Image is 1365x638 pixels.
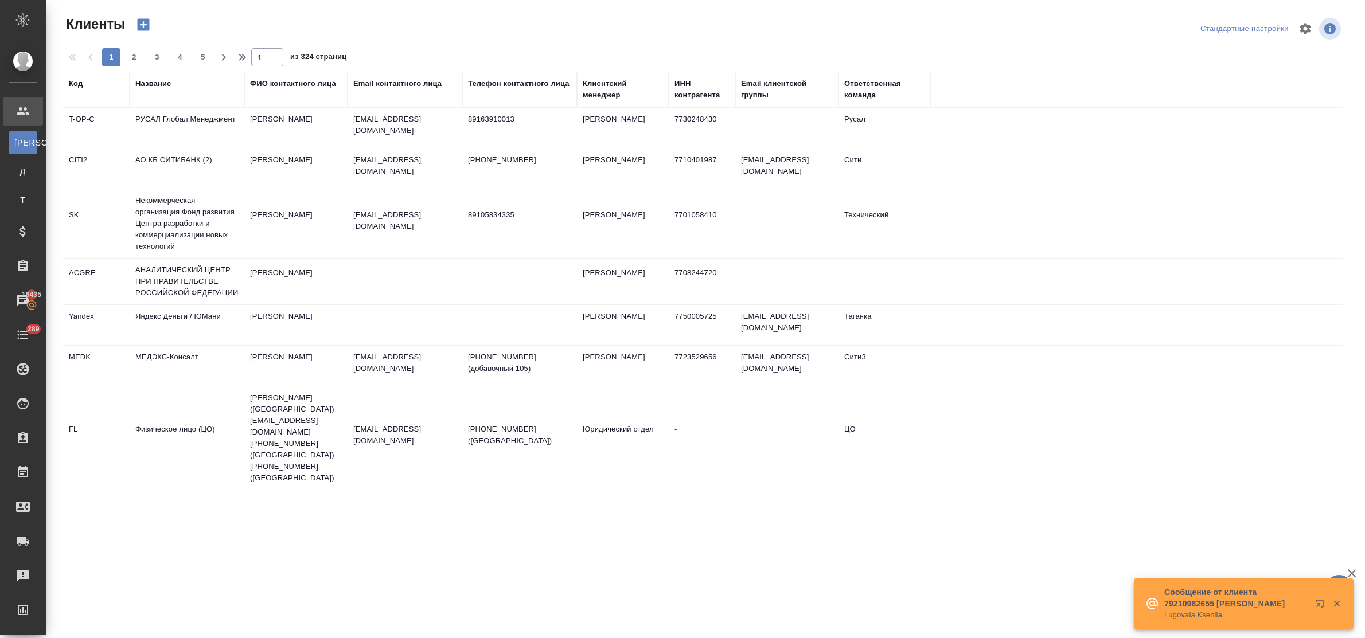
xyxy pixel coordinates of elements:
[9,131,37,154] a: [PERSON_NAME]
[838,203,930,244] td: Технический
[1292,15,1319,42] span: Настроить таблицу
[290,50,346,66] span: из 324 страниц
[130,189,244,258] td: Некоммерческая организация Фонд развития Центра разработки и коммерциализации новых технологий
[669,108,735,148] td: 7730248430
[669,418,735,458] td: -
[194,48,212,66] button: 5
[669,305,735,345] td: 7750005725
[244,346,348,386] td: [PERSON_NAME]
[353,424,457,447] p: [EMAIL_ADDRESS][DOMAIN_NAME]
[353,113,457,136] p: [EMAIL_ADDRESS][DOMAIN_NAME]
[125,48,143,66] button: 2
[577,418,669,458] td: Юридический отдел
[1308,592,1336,620] button: Открыть в новой вкладке
[741,78,833,101] div: Email клиентской группы
[63,346,130,386] td: MEDK
[468,78,570,89] div: Телефон контактного лица
[130,418,244,458] td: Физическое лицо (ЦО)
[244,261,348,302] td: [PERSON_NAME]
[1319,18,1343,40] span: Посмотреть информацию
[669,203,735,244] td: 7701058410
[15,289,48,300] span: 16435
[735,305,838,345] td: [EMAIL_ADDRESS][DOMAIN_NAME]
[63,203,130,244] td: SK
[838,418,930,458] td: ЦО
[244,203,348,244] td: [PERSON_NAME]
[130,108,244,148] td: РУСАЛ Глобал Менеджмент
[63,305,130,345] td: Yandex
[353,154,457,177] p: [EMAIL_ADDRESS][DOMAIN_NAME]
[669,148,735,189] td: 7710401987
[577,108,669,148] td: [PERSON_NAME]
[353,209,457,232] p: [EMAIL_ADDRESS][DOMAIN_NAME]
[148,48,166,66] button: 3
[1164,609,1308,621] p: Lugovaia Kseniia
[669,346,735,386] td: 7723529656
[130,346,244,386] td: МЕДЭКС-Консалт
[244,148,348,189] td: [PERSON_NAME]
[468,113,571,125] p: 89163910013
[9,160,37,183] a: Д
[577,148,669,189] td: [PERSON_NAME]
[1164,586,1308,609] p: Сообщение от клиента 79210982655 [PERSON_NAME]
[130,15,157,34] button: Создать
[1325,598,1348,609] button: Закрыть
[244,305,348,345] td: [PERSON_NAME]
[577,203,669,244] td: [PERSON_NAME]
[1198,20,1292,38] div: split button
[63,418,130,458] td: FL
[130,305,244,345] td: Яндекс Деньги / ЮМани
[838,305,930,345] td: Таганка
[125,52,143,63] span: 2
[148,52,166,63] span: 3
[468,424,571,447] p: [PHONE_NUMBER] ([GEOGRAPHIC_DATA])
[735,346,838,386] td: [EMAIL_ADDRESS][DOMAIN_NAME]
[250,78,336,89] div: ФИО контактного лица
[171,48,189,66] button: 4
[577,346,669,386] td: [PERSON_NAME]
[194,52,212,63] span: 5
[353,78,442,89] div: Email контактного лица
[583,78,663,101] div: Клиентский менеджер
[735,148,838,189] td: [EMAIL_ADDRESS][DOMAIN_NAME]
[244,386,348,490] td: [PERSON_NAME] ([GEOGRAPHIC_DATA]) [EMAIL_ADDRESS][DOMAIN_NAME] [PHONE_NUMBER] ([GEOGRAPHIC_DATA])...
[468,209,571,221] p: 89105834335
[9,189,37,212] a: Т
[577,305,669,345] td: [PERSON_NAME]
[130,148,244,189] td: АО КБ СИТИБАНК (2)
[21,323,46,335] span: 289
[838,148,930,189] td: Сити
[468,154,571,166] p: [PHONE_NUMBER]
[135,78,171,89] div: Название
[130,259,244,304] td: АНАЛИТИЧЕСКИЙ ЦЕНТР ПРИ ПРАВИТЕЛЬСТВЕ РОССИЙСКОЙ ФЕДЕРАЦИИ
[63,261,130,302] td: ACGRF
[844,78,925,101] div: Ответственная команда
[838,346,930,386] td: Сити3
[669,261,735,302] td: 7708244720
[577,261,669,302] td: [PERSON_NAME]
[3,320,43,349] a: 289
[14,166,32,177] span: Д
[171,52,189,63] span: 4
[14,137,32,148] span: [PERSON_NAME]
[468,351,571,374] p: [PHONE_NUMBER] (добавочный 105)
[14,194,32,206] span: Т
[63,148,130,189] td: CITI2
[3,286,43,315] a: 16435
[674,78,730,101] div: ИНН контрагента
[353,351,457,374] p: [EMAIL_ADDRESS][DOMAIN_NAME]
[63,15,125,33] span: Клиенты
[838,108,930,148] td: Русал
[244,108,348,148] td: [PERSON_NAME]
[63,108,130,148] td: T-OP-C
[69,78,83,89] div: Код
[1325,575,1354,604] button: 🙏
